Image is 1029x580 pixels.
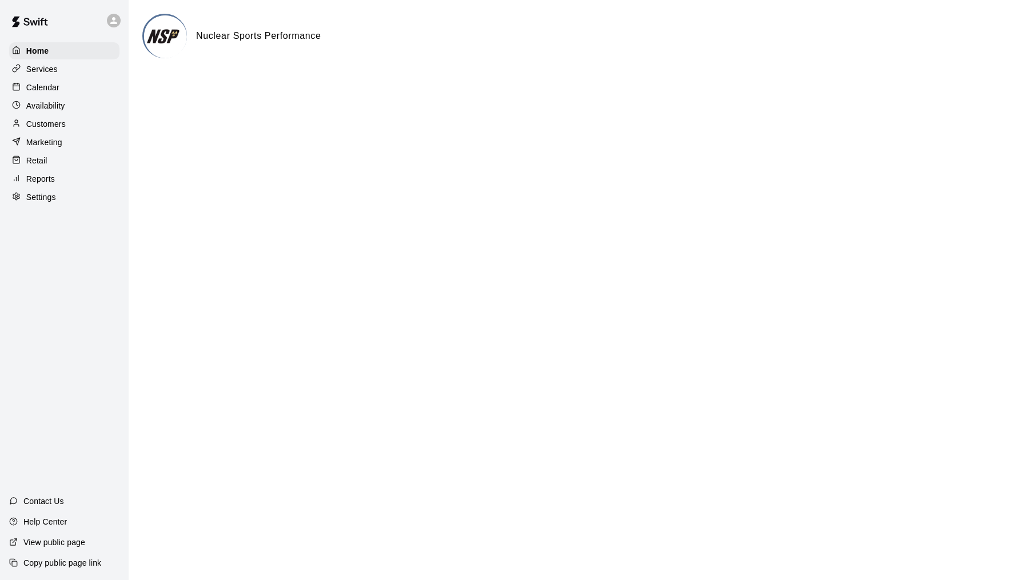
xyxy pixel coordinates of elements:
[9,170,119,187] a: Reports
[26,45,49,57] p: Home
[26,118,66,130] p: Customers
[23,537,85,548] p: View public page
[26,191,56,203] p: Settings
[144,15,187,58] img: Nuclear Sports Performance logo
[196,29,321,43] h6: Nuclear Sports Performance
[26,173,55,185] p: Reports
[9,189,119,206] a: Settings
[9,134,119,151] a: Marketing
[23,516,67,527] p: Help Center
[26,63,58,75] p: Services
[9,152,119,169] a: Retail
[9,115,119,133] a: Customers
[26,82,59,93] p: Calendar
[9,61,119,78] a: Services
[26,155,47,166] p: Retail
[23,557,101,569] p: Copy public page link
[23,495,64,507] p: Contact Us
[9,79,119,96] a: Calendar
[9,42,119,59] a: Home
[26,100,65,111] p: Availability
[9,97,119,114] a: Availability
[26,137,62,148] p: Marketing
